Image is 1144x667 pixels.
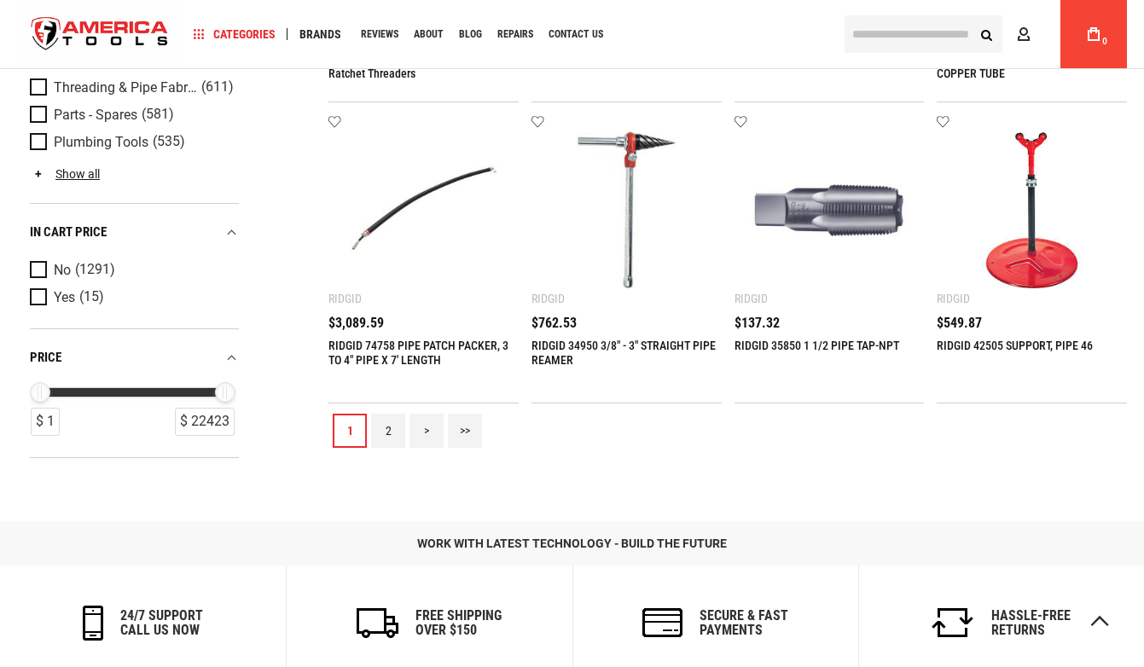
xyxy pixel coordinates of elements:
[328,292,362,305] div: Ridgid
[451,23,490,46] a: Blog
[79,290,104,304] span: (15)
[1102,37,1107,46] span: 0
[735,292,768,305] div: Ridgid
[735,316,780,330] span: $137.32
[30,78,235,97] a: Threading & Pipe Fabrication (611)
[194,28,276,40] span: Categories
[30,133,235,152] a: Plumbing Tools (535)
[490,23,541,46] a: Repairs
[30,106,235,125] a: Parts - Spares (581)
[531,292,565,305] div: Ridgid
[299,28,341,40] span: Brands
[549,29,603,39] span: Contact Us
[142,107,174,122] span: (581)
[54,290,75,305] span: Yes
[415,608,502,638] h6: Free Shipping Over $150
[406,23,451,46] a: About
[970,18,1002,50] button: Search
[752,132,908,288] img: RIDGID 35850 1 1/2 PIPE TAP-NPT
[328,38,516,80] a: RIDGID 38100 Receding Threaders Pipe Dies for Models 65R-C & 65R-TC Ratchet Threaders
[54,80,197,96] span: Threading & Pipe Fabrication
[991,608,1071,638] h6: Hassle-Free Returns
[497,29,533,39] span: Repairs
[333,414,367,448] a: 1
[531,316,577,330] span: $762.53
[937,339,1093,352] a: RIDGID 42505 SUPPORT, PIPE 46
[409,414,444,448] a: >
[541,23,611,46] a: Contact Us
[186,23,283,46] a: Categories
[328,339,508,367] a: RIDGID 74758 PIPE PATCH PACKER, 3 TO 4" PIPE X 7' LENGTH
[531,339,716,367] a: RIDGID 34950 3/8" - 3" STRAIGHT PIPE REAMER
[17,3,183,67] a: store logo
[31,408,60,436] div: $ 1
[30,221,239,244] div: In cart price
[201,80,234,95] span: (611)
[328,316,384,330] span: $3,089.59
[700,608,788,638] h6: secure & fast payments
[75,263,115,277] span: (1291)
[175,408,235,436] div: $ 22423
[353,23,406,46] a: Reviews
[371,414,405,448] a: 2
[937,292,970,305] div: Ridgid
[292,23,349,46] a: Brands
[17,3,183,67] img: America Tools
[735,339,899,352] a: RIDGID 35850 1 1/2 PIPE TAP-NPT
[549,132,705,288] img: RIDGID 34950 3/8
[54,263,71,278] span: No
[361,29,398,39] span: Reviews
[937,38,1114,80] a: RIDGID 68967 PIPE FREEZING KIT - 115V: 1/2"-1" STEEL PIPE, 1/2"-2 1/2" COPPER TUBE
[30,261,235,280] a: No (1291)
[120,608,203,638] h6: 24/7 support call us now
[30,167,100,181] a: Show all
[954,132,1110,288] img: RIDGID 42505 SUPPORT, PIPE 46
[54,107,137,123] span: Parts - Spares
[459,29,482,39] span: Blog
[30,288,235,307] a: Yes (15)
[448,414,482,448] a: >>
[346,132,502,288] img: RIDGID 74758 PIPE PATCH PACKER, 3 TO 4
[30,346,239,369] div: price
[54,135,148,150] span: Plumbing Tools
[153,135,185,149] span: (535)
[937,316,982,330] span: $549.87
[414,29,444,39] span: About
